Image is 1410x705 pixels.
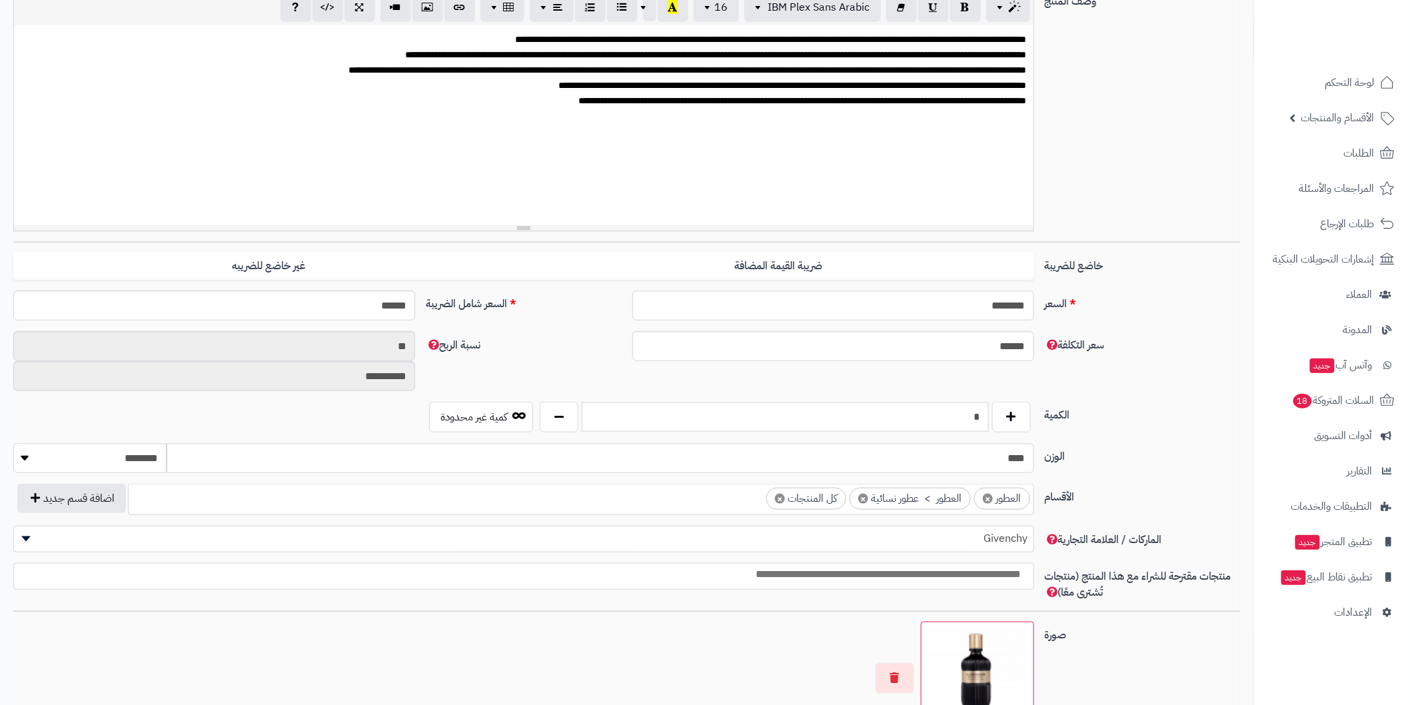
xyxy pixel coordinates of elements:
span: الأقسام والمنتجات [1301,109,1375,127]
span: السلات المتروكة [1292,391,1375,410]
span: إشعارات التحويلات البنكية [1273,250,1375,269]
li: العطور > عطور نسائية [850,488,971,510]
a: طلبات الإرجاع [1262,208,1402,240]
label: السعر [1040,291,1246,312]
a: تطبيق المتجرجديد [1262,526,1402,558]
span: × [858,494,868,504]
span: × [983,494,993,504]
span: سعر التكلفة [1045,337,1105,353]
li: العطور [974,488,1030,510]
span: المراجعات والأسئلة [1299,179,1375,198]
span: تطبيق المتجر [1294,532,1373,551]
span: المدونة [1343,321,1373,339]
span: جديد [1281,570,1306,585]
span: نسبة الربح [426,337,480,353]
a: التطبيقات والخدمات [1262,490,1402,522]
a: الإعدادات [1262,596,1402,628]
a: المراجعات والأسئلة [1262,173,1402,205]
a: العملاء [1262,279,1402,311]
label: الأقسام [1040,484,1246,505]
img: logo-2.png [1319,10,1397,38]
a: تطبيق نقاط البيعجديد [1262,561,1402,593]
span: Givenchy [14,528,1034,548]
span: أدوات التسويق [1315,426,1373,445]
a: المدونة [1262,314,1402,346]
label: غير خاضع للضريبه [13,253,524,280]
span: الماركات / العلامة التجارية [1045,532,1162,548]
a: السلات المتروكة18 [1262,384,1402,416]
span: جديد [1310,358,1335,373]
a: أدوات التسويق [1262,420,1402,452]
span: وآتس آب [1309,356,1373,374]
span: التقارير [1347,462,1373,480]
span: لوحة التحكم [1325,73,1375,92]
span: الإعدادات [1335,603,1373,622]
span: التطبيقات والخدمات [1291,497,1373,516]
a: التقارير [1262,455,1402,487]
span: × [775,494,785,504]
span: جديد [1295,535,1320,550]
a: الطلبات [1262,137,1402,169]
label: الوزن [1040,443,1246,464]
span: Givenchy [13,526,1034,552]
span: تطبيق نقاط البيع [1280,568,1373,586]
span: 18 [1293,394,1312,408]
a: وآتس آبجديد [1262,349,1402,381]
a: لوحة التحكم [1262,67,1402,99]
label: صورة [1040,622,1246,643]
span: العملاء [1347,285,1373,304]
li: كل المنتجات [766,488,846,510]
span: الطلبات [1344,144,1375,163]
label: الكمية [1040,402,1246,423]
span: منتجات مقترحة للشراء مع هذا المنتج (منتجات تُشترى معًا) [1045,568,1231,600]
label: السعر شامل الضريبة [420,291,627,312]
span: طلبات الإرجاع [1321,215,1375,233]
label: خاضع للضريبة [1040,253,1246,274]
a: إشعارات التحويلات البنكية [1262,243,1402,275]
label: ضريبة القيمة المضافة [524,253,1034,280]
button: اضافة قسم جديد [17,484,126,513]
